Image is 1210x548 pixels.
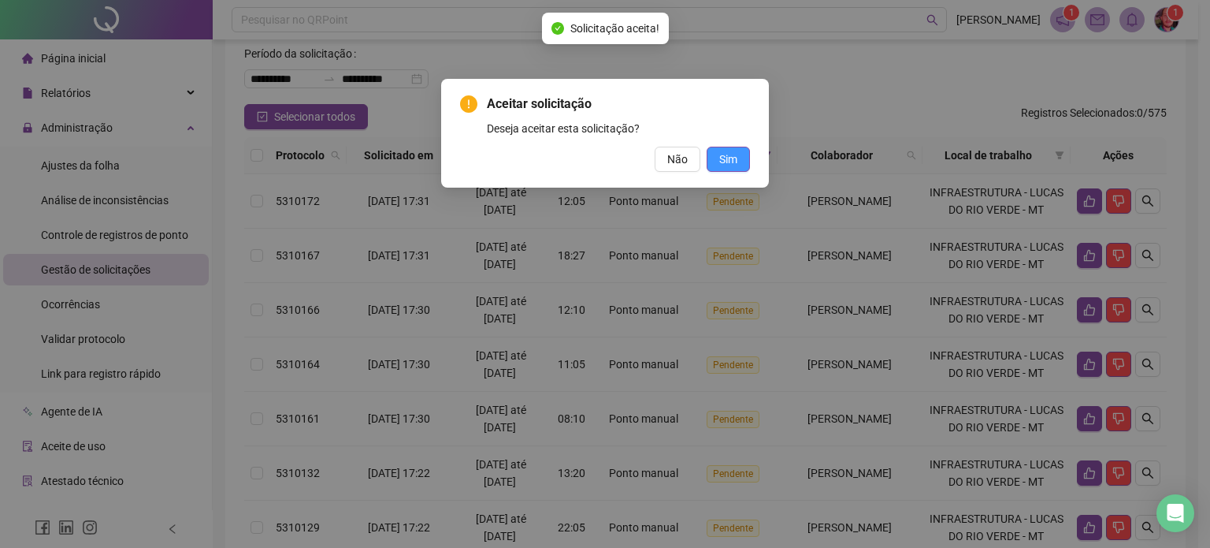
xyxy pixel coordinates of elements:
span: check-circle [551,22,564,35]
span: Sim [719,151,737,168]
div: Deseja aceitar esta solicitação? [487,120,750,137]
span: Aceitar solicitação [487,95,750,114]
button: Não [655,147,700,172]
span: Solicitação aceita! [570,20,659,37]
span: Não [667,151,688,168]
div: Open Intercom Messenger [1156,494,1194,532]
button: Sim [707,147,750,172]
span: exclamation-circle [460,95,477,113]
